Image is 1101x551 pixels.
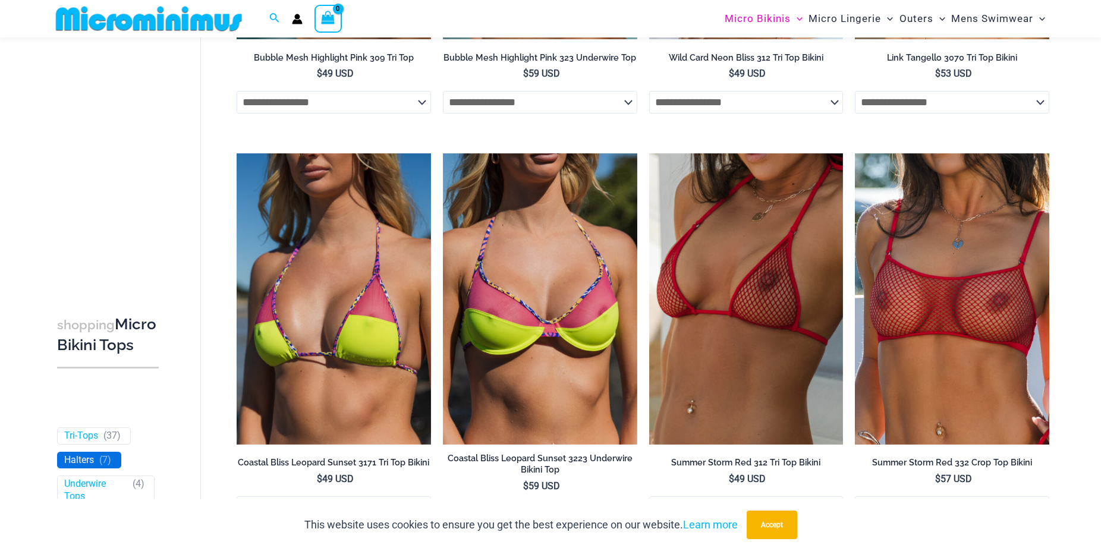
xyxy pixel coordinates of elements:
span: Menu Toggle [1033,4,1045,34]
span: Micro Lingerie [809,4,881,34]
bdi: 53 USD [935,68,972,79]
a: Coastal Bliss Leopard Sunset 3171 Tri Top 01Coastal Bliss Leopard Sunset 3171 Tri Top 4371 Thong ... [237,153,431,445]
a: Search icon link [269,11,280,26]
bdi: 49 USD [317,68,354,79]
span: $ [935,473,940,484]
a: Tri-Tops [64,430,98,442]
span: Menu Toggle [791,4,803,34]
h2: Bubble Mesh Highlight Pink 323 Underwire Top [443,52,637,64]
h2: Summer Storm Red 312 Tri Top Bikini [649,457,844,468]
button: Accept [747,511,797,539]
span: Outers [899,4,933,34]
a: Micro LingerieMenu ToggleMenu Toggle [806,4,896,34]
img: Summer Storm Red 312 Tri Top 01 [649,153,844,445]
bdi: 49 USD [729,68,766,79]
a: Summer Storm Red 312 Tri Top 01Summer Storm Red 312 Tri Top 449 Thong 04Summer Storm Red 312 Tri ... [649,153,844,445]
a: Summer Storm Red 332 Crop Top Bikini [855,457,1049,473]
a: View Shopping Cart, empty [314,5,342,32]
span: ( ) [133,478,144,503]
nav: Site Navigation [720,2,1050,36]
span: ( ) [99,454,111,467]
span: $ [935,68,940,79]
p: This website uses cookies to ensure you get the best experience on our website. [304,516,738,534]
bdi: 49 USD [317,473,354,484]
a: Bubble Mesh Highlight Pink 309 Tri Top [237,52,431,68]
span: Mens Swimwear [951,4,1033,34]
span: shopping [57,317,115,332]
span: 37 [106,430,117,441]
span: 7 [102,454,108,465]
h3: Micro Bikini Tops [57,314,159,355]
bdi: 49 USD [729,473,766,484]
img: Coastal Bliss Leopard Sunset 3223 Underwire Top 01 [443,153,637,445]
a: Mens SwimwearMenu ToggleMenu Toggle [948,4,1048,34]
span: Menu Toggle [881,4,893,34]
span: $ [729,473,734,484]
span: ( ) [103,430,121,442]
h2: Wild Card Neon Bliss 312 Tri Top Bikini [649,52,844,64]
a: Link Tangello 3070 Tri Top Bikini [855,52,1049,68]
a: Coastal Bliss Leopard Sunset 3223 Underwire Top 01Coastal Bliss Leopard Sunset 3223 Underwire Top... [443,153,637,445]
a: Bubble Mesh Highlight Pink 323 Underwire Top [443,52,637,68]
img: Summer Storm Red 332 Crop Top 01 [855,153,1049,445]
iframe: TrustedSite Certified [57,40,164,278]
h2: Coastal Bliss Leopard Sunset 3171 Tri Top Bikini [237,457,431,468]
span: $ [523,68,529,79]
bdi: 59 USD [523,68,560,79]
img: Coastal Bliss Leopard Sunset 3171 Tri Top 01 [237,153,431,445]
a: Account icon link [292,14,303,24]
h2: Coastal Bliss Leopard Sunset 3223 Underwire Bikini Top [443,453,637,475]
span: Menu Toggle [933,4,945,34]
a: Micro BikinisMenu ToggleMenu Toggle [722,4,806,34]
a: Summer Storm Red 332 Crop Top 01Summer Storm Red 332 Crop Top 449 Thong 03Summer Storm Red 332 Cr... [855,153,1049,445]
span: $ [317,68,322,79]
span: Micro Bikinis [725,4,791,34]
h2: Summer Storm Red 332 Crop Top Bikini [855,457,1049,468]
a: Coastal Bliss Leopard Sunset 3171 Tri Top Bikini [237,457,431,473]
img: MM SHOP LOGO FLAT [51,5,247,32]
a: Summer Storm Red 312 Tri Top Bikini [649,457,844,473]
bdi: 57 USD [935,473,972,484]
span: $ [523,480,529,492]
a: Learn more [683,518,738,531]
span: $ [729,68,734,79]
a: Halters [64,454,94,467]
h2: Bubble Mesh Highlight Pink 309 Tri Top [237,52,431,64]
a: Underwire Tops [64,478,127,503]
a: Wild Card Neon Bliss 312 Tri Top Bikini [649,52,844,68]
bdi: 59 USD [523,480,560,492]
a: OutersMenu ToggleMenu Toggle [896,4,948,34]
a: Coastal Bliss Leopard Sunset 3223 Underwire Bikini Top [443,453,637,480]
span: $ [317,473,322,484]
h2: Link Tangello 3070 Tri Top Bikini [855,52,1049,64]
span: 4 [136,478,141,490]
